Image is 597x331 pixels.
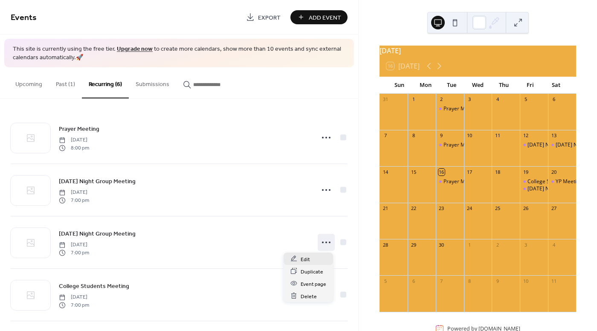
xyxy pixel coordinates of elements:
div: 23 [438,205,445,212]
div: 4 [494,96,501,103]
span: Add Event [309,13,341,22]
div: 6 [410,278,417,284]
span: 7:00 pm [59,249,89,256]
div: 11 [494,132,501,139]
div: 18 [494,169,501,175]
span: [DATE] [59,136,89,144]
div: 6 [551,96,557,103]
div: Saturday Night Group Meeting [548,141,576,149]
button: Submissions [129,67,176,98]
div: 28 [382,242,388,248]
div: 8 [410,132,417,139]
span: Export [258,13,281,22]
div: Prayer Meeting [436,141,464,149]
div: 11 [551,278,557,284]
a: College Students Meeting [59,281,129,291]
div: College Students Meeting [520,178,548,185]
div: 10 [522,278,529,284]
div: 12 [522,132,529,139]
a: Export [240,10,287,24]
div: YP Meeting [556,178,583,185]
div: 21 [382,205,388,212]
div: 5 [382,278,388,284]
div: 19 [522,169,529,175]
div: Fri [517,77,543,94]
div: Wed [465,77,491,94]
span: Prayer Meeting [59,125,99,134]
div: 30 [438,242,445,248]
div: 31 [382,96,388,103]
div: 3 [522,242,529,248]
div: 1 [410,96,417,103]
div: 15 [410,169,417,175]
div: 4 [551,242,557,248]
span: Edit [301,255,310,264]
div: 8 [467,278,473,284]
div: 7 [438,278,445,284]
span: Events [11,9,37,26]
div: 13 [551,132,557,139]
div: 10 [467,132,473,139]
div: Sun [386,77,412,94]
div: 9 [494,278,501,284]
div: College Students Meeting [527,178,588,185]
span: This site is currently using the free tier. to create more calendars, show more than 10 events an... [13,45,345,62]
div: Prayer Meeting [443,105,480,112]
div: Thu [491,77,517,94]
div: 9 [438,132,445,139]
div: 2 [438,96,445,103]
div: 2 [494,242,501,248]
div: 25 [494,205,501,212]
button: Add Event [290,10,348,24]
span: Event page [301,279,326,288]
div: 16 [438,169,445,175]
span: Delete [301,292,317,301]
button: Recurring (6) [82,67,129,98]
div: Friday Night Group Meeting [520,141,548,149]
div: 29 [410,242,417,248]
div: 22 [410,205,417,212]
span: 7:00 pm [59,301,89,309]
div: 27 [551,205,557,212]
div: 14 [382,169,388,175]
button: Upcoming [9,67,49,98]
div: 5 [522,96,529,103]
div: 17 [467,169,473,175]
div: 20 [551,169,557,175]
div: Mon [412,77,438,94]
div: [DATE] Night Group Meeting [527,141,595,149]
div: Sat [543,77,569,94]
span: 8:00 pm [59,144,89,152]
span: Duplicate [301,267,323,276]
a: [DATE] Night Group Meeting [59,176,136,186]
a: [DATE] Night Group Meeting [59,229,136,239]
div: Prayer Meeting [443,178,480,185]
div: 1 [467,242,473,248]
div: YP Meeting [548,178,576,185]
div: Prayer Meeting [436,178,464,185]
button: Past (1) [49,67,82,98]
div: 7 [382,132,388,139]
span: [DATE] Night Group Meeting [59,230,136,239]
span: [DATE] [59,294,89,301]
a: Upgrade now [117,43,153,55]
div: 26 [522,205,529,212]
div: Prayer Meeting [443,141,480,149]
div: Prayer Meeting [436,105,464,112]
a: Prayer Meeting [59,124,99,134]
div: Friday Night Group Meeting [520,185,548,193]
div: [DATE] Night Group Meeting [527,185,595,193]
div: 24 [467,205,473,212]
div: Tue [439,77,465,94]
div: 3 [467,96,473,103]
span: [DATE] [59,189,89,196]
div: [DATE] [380,46,576,56]
span: [DATE] [59,241,89,249]
span: 7:00 pm [59,196,89,204]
